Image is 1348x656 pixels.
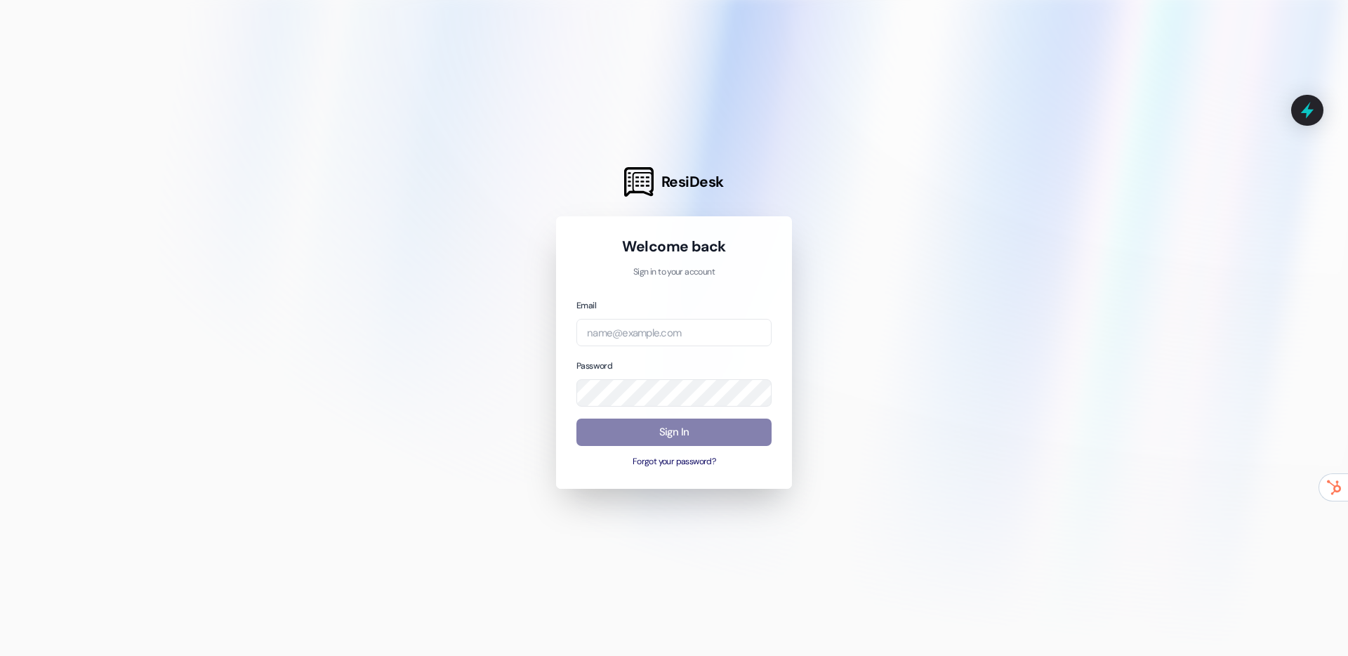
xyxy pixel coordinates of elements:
p: Sign in to your account [576,266,772,279]
button: Forgot your password? [576,456,772,468]
img: ResiDesk Logo [624,167,654,197]
label: Password [576,360,612,372]
input: name@example.com [576,319,772,346]
button: Sign In [576,419,772,446]
span: ResiDesk [661,172,724,192]
h1: Welcome back [576,237,772,256]
label: Email [576,300,596,311]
